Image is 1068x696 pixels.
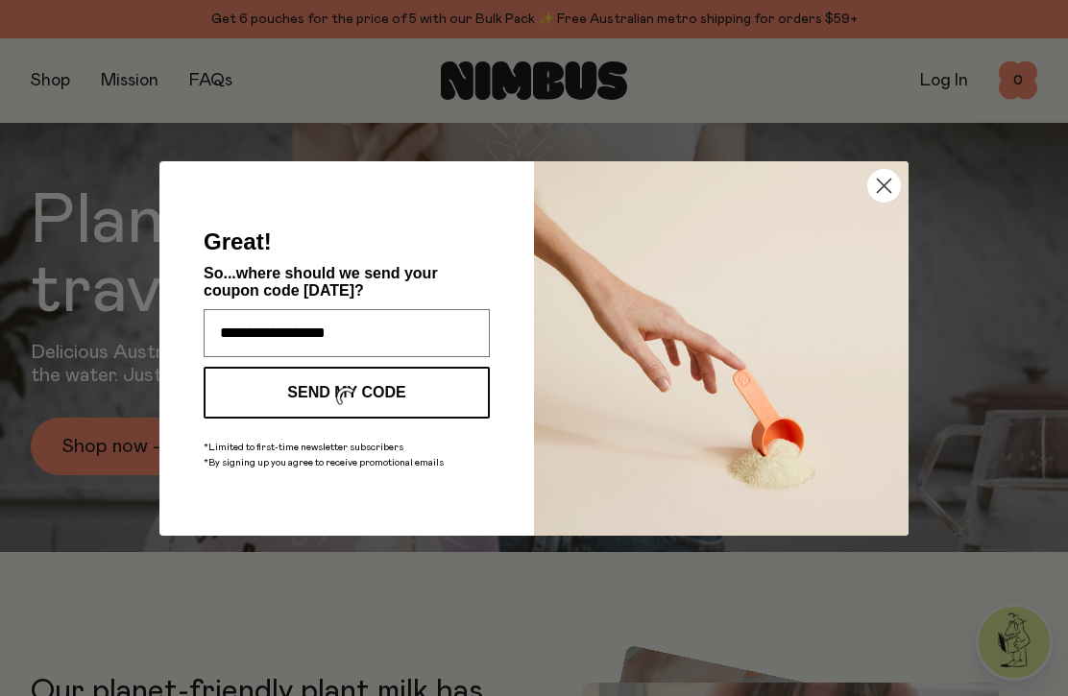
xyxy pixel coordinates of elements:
[204,309,490,357] input: Enter your email address
[204,458,444,468] span: *By signing up you agree to receive promotional emails
[204,367,490,419] button: SEND MY CODE
[204,228,272,254] span: Great!
[204,443,403,452] span: *Limited to first-time newsletter subscribers
[204,265,438,299] span: So...where should we send your coupon code [DATE]?
[867,169,901,203] button: Close dialog
[534,161,909,536] img: c0d45117-8e62-4a02-9742-374a5db49d45.jpeg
